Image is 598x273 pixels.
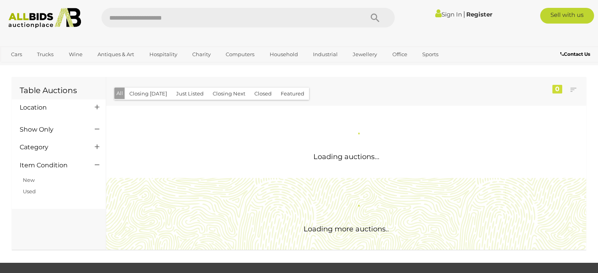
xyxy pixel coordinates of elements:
a: Sell with us [540,8,594,24]
span: Loading auctions... [313,152,379,161]
a: Computers [221,48,259,61]
a: Office [387,48,412,61]
a: Charity [187,48,216,61]
a: Sign In [435,11,462,18]
h4: Location [20,104,83,111]
b: Contact Us [560,51,590,57]
a: Trucks [32,48,59,61]
a: Household [265,48,303,61]
button: Just Listed [171,88,208,100]
div: 0 [552,85,562,93]
h4: Show Only [20,126,83,133]
a: Antiques & Art [92,48,139,61]
a: Hospitality [144,48,182,61]
button: Closing [DATE] [125,88,172,100]
a: Register [466,11,492,18]
a: New [23,177,35,183]
a: Cars [6,48,27,61]
a: Industrial [308,48,343,61]
a: Jewellery [348,48,382,61]
a: Wine [64,48,88,61]
h4: Category [20,144,83,151]
button: Closed [250,88,276,100]
span: | [463,10,465,18]
img: Allbids.com.au [4,8,85,28]
h1: Table Auctions [20,86,98,95]
span: Loading more auctions.. [304,225,389,233]
button: Featured [276,88,309,100]
button: All [114,88,125,99]
button: Closing Next [208,88,250,100]
a: Contact Us [560,50,592,59]
a: [GEOGRAPHIC_DATA] [6,61,72,74]
a: Sports [417,48,443,61]
a: Used [23,188,36,194]
button: Search [355,8,395,27]
h4: Item Condition [20,162,83,169]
